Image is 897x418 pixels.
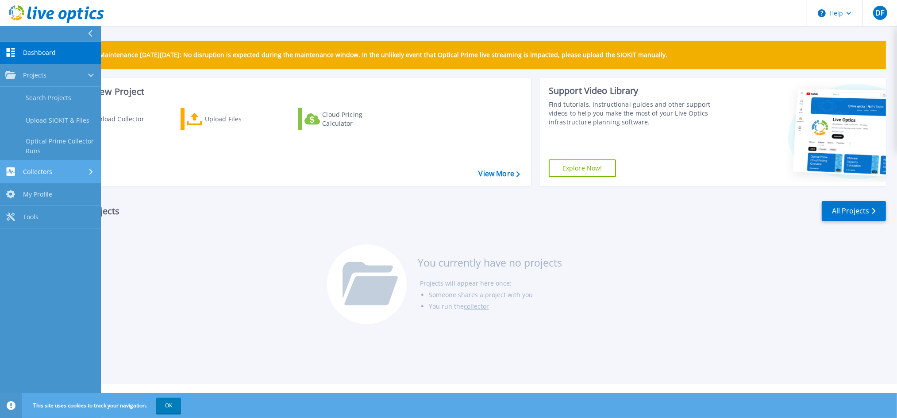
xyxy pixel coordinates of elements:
span: Dashboard [23,49,56,57]
a: collector [464,302,489,310]
button: OK [156,398,181,414]
a: Upload Files [181,108,279,130]
div: Support Video Library [549,85,726,97]
a: All Projects [822,201,886,221]
h3: You currently have no projects [418,258,562,267]
div: Cloud Pricing Calculator [322,110,393,128]
p: Scheduled Maintenance [DATE][DATE]: No disruption is expected during the maintenance window. In t... [66,51,667,58]
span: Projects [23,71,46,79]
a: View More [479,170,520,178]
span: Collectors [23,168,52,176]
span: This site uses cookies to track your navigation. [24,398,181,414]
div: Find tutorials, instructional guides and other support videos to help you make the most of your L... [549,100,726,127]
li: Projects will appear here once: [420,278,562,289]
span: My Profile [23,190,52,198]
div: Upload Files [205,110,276,128]
li: Someone shares a project with you [429,289,562,301]
a: Explore Now! [549,159,616,177]
span: DF [875,9,884,16]
li: You run the [429,301,562,312]
h3: Start a New Project [63,87,520,97]
a: Cloud Pricing Calculator [298,108,397,130]
a: Download Collector [63,108,162,130]
div: Download Collector [85,110,156,128]
span: Tools [23,213,38,221]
